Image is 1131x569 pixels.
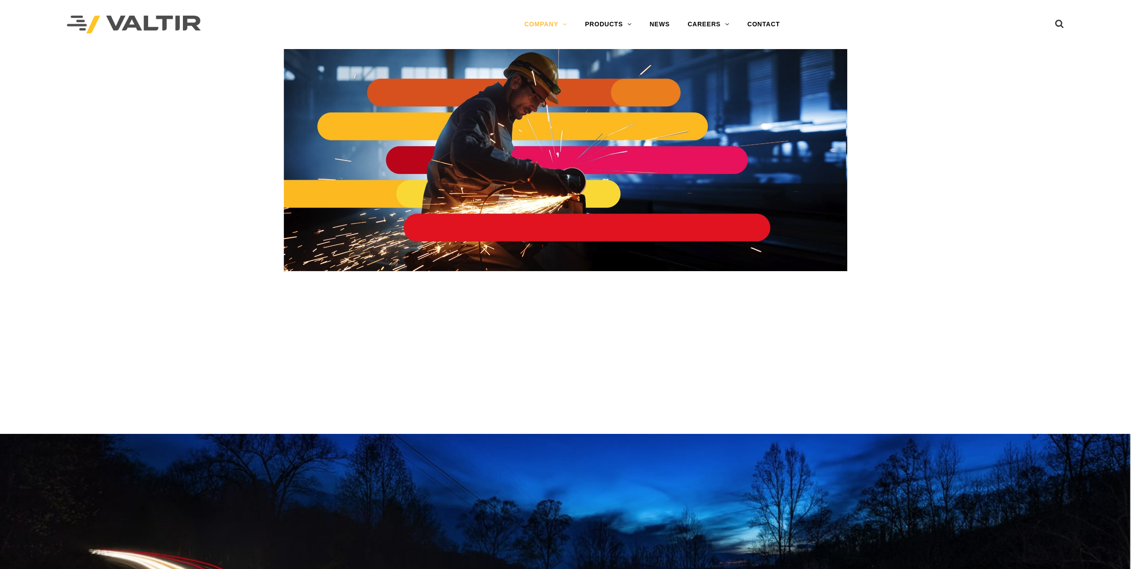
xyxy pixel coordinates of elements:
[515,16,576,33] a: COMPANY
[679,16,738,33] a: CAREERS
[67,16,201,34] img: Valtir
[576,16,641,33] a: PRODUCTS
[641,16,679,33] a: NEWS
[738,16,789,33] a: CONTACT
